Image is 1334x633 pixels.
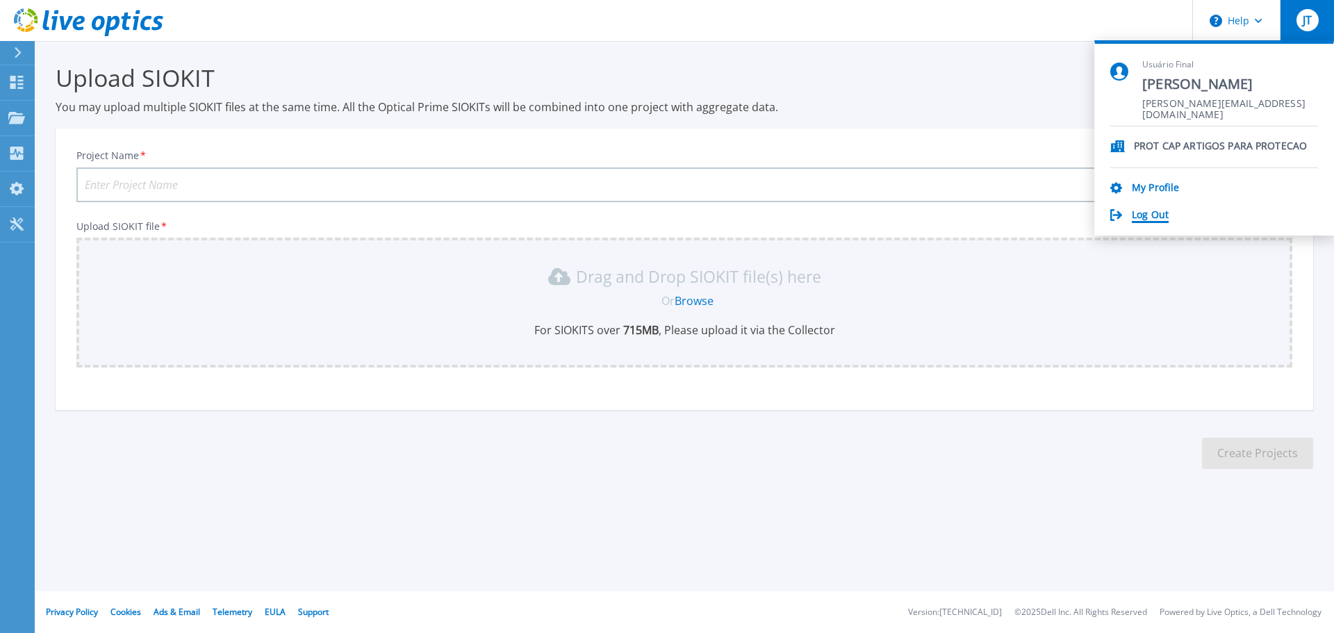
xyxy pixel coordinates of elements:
[110,606,141,618] a: Cookies
[56,99,1313,115] p: You may upload multiple SIOKIT files at the same time. All the Optical Prime SIOKITs will be comb...
[154,606,200,618] a: Ads & Email
[265,606,286,618] a: EULA
[85,265,1284,338] div: Drag and Drop SIOKIT file(s) here OrBrowseFor SIOKITS over 715MB, Please upload it via the Collector
[1142,59,1318,71] span: Usuário Final
[1142,75,1318,94] span: [PERSON_NAME]
[76,151,147,161] label: Project Name
[1303,15,1312,26] span: JT
[298,606,329,618] a: Support
[620,322,659,338] b: 715 MB
[1132,209,1169,222] a: Log Out
[661,293,675,309] span: Or
[213,606,252,618] a: Telemetry
[56,62,1313,94] h3: Upload SIOKIT
[1142,98,1318,111] span: [PERSON_NAME][EMAIL_ADDRESS][DOMAIN_NAME]
[1014,608,1147,617] li: © 2025 Dell Inc. All Rights Reserved
[85,322,1284,338] p: For SIOKITS over , Please upload it via the Collector
[1134,140,1307,154] p: PROT CAP ARTIGOS PARA PROTECAO
[46,606,98,618] a: Privacy Policy
[76,221,1292,232] p: Upload SIOKIT file
[576,270,821,283] p: Drag and Drop SIOKIT file(s) here
[908,608,1002,617] li: Version: [TECHNICAL_ID]
[1132,182,1179,195] a: My Profile
[1160,608,1321,617] li: Powered by Live Optics, a Dell Technology
[1202,438,1313,469] button: Create Projects
[76,167,1292,202] input: Enter Project Name
[675,293,714,309] a: Browse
